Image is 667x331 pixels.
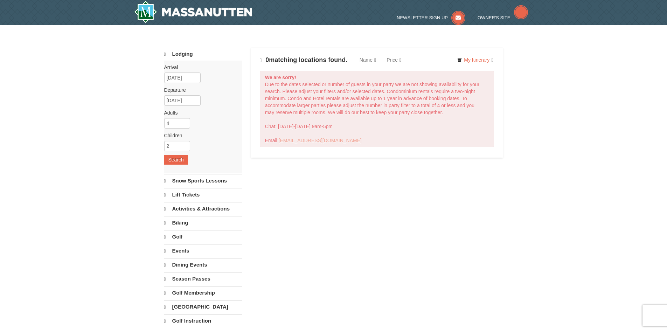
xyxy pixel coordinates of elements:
[164,109,237,116] label: Adults
[164,87,237,94] label: Departure
[134,1,252,23] a: Massanutten Resort
[164,64,237,71] label: Arrival
[164,202,242,215] a: Activities & Attractions
[164,258,242,271] a: Dining Events
[164,230,242,243] a: Golf
[478,15,510,20] span: Owner's Site
[164,132,237,139] label: Children
[164,272,242,285] a: Season Passes
[354,53,381,67] a: Name
[164,174,242,187] a: Snow Sports Lessons
[164,188,242,201] a: Lift Tickets
[164,286,242,299] a: Golf Membership
[134,1,252,23] img: Massanutten Resort Logo
[164,48,242,61] a: Lodging
[381,53,407,67] a: Price
[279,138,362,143] a: [EMAIL_ADDRESS][DOMAIN_NAME]
[478,15,528,20] a: Owner's Site
[453,55,498,65] a: My Itinerary
[164,300,242,313] a: [GEOGRAPHIC_DATA]
[164,155,188,165] button: Search
[397,15,448,20] span: Newsletter Sign Up
[164,216,242,229] a: Biking
[164,314,242,327] a: Golf Instruction
[265,75,296,80] strong: We are sorry!
[260,71,494,147] div: Due to the dates selected or number of guests in your party we are not showing availability for y...
[164,244,242,257] a: Events
[397,15,465,20] a: Newsletter Sign Up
